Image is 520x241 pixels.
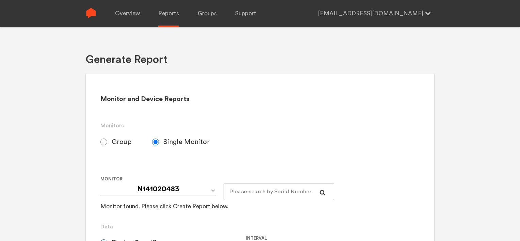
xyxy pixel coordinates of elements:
[86,8,96,18] img: Sense Logo
[100,95,420,103] h2: Monitor and Device Reports
[224,175,329,183] label: For large monitor counts
[100,175,218,183] label: Monitor
[152,139,159,145] input: Single Monitor
[100,203,228,211] div: Monitor found. Please click Create Report below.
[100,139,107,145] input: Group
[100,223,420,231] h3: Data
[100,122,420,130] h3: Monitors
[86,53,167,67] h1: Generate Report
[224,183,334,200] input: Please search by Serial Number
[112,138,132,146] span: Group
[163,138,210,146] span: Single Monitor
